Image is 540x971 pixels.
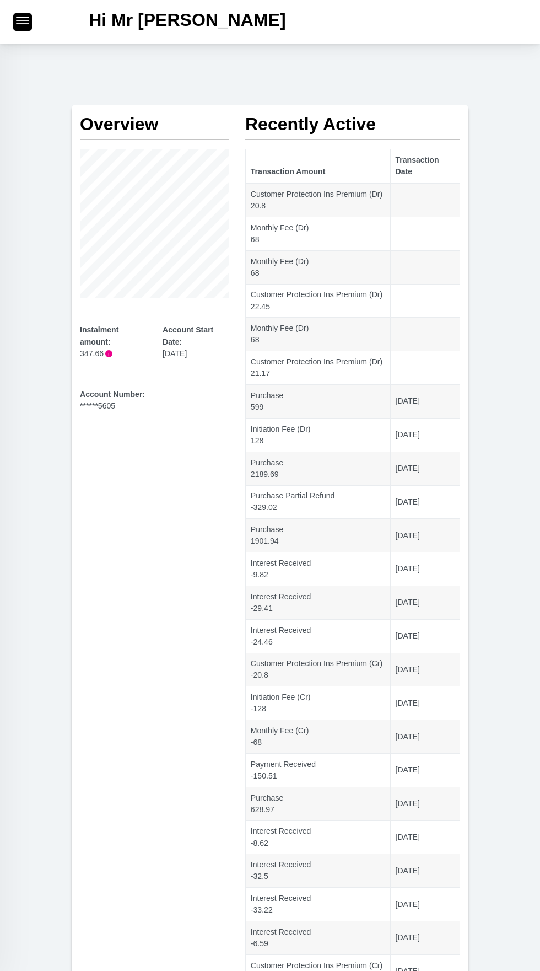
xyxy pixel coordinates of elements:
td: [DATE] [390,653,460,686]
td: Interest Received -33.22 [246,888,391,921]
b: Account Start Date: [163,325,213,346]
td: Monthly Fee (Cr) -68 [246,720,391,754]
td: Interest Received -8.62 [246,820,391,854]
td: [DATE] [390,385,460,419]
td: Purchase Partial Refund -329.02 [246,485,391,519]
div: [DATE] [163,324,229,359]
td: Initiation Fee (Dr) 128 [246,418,391,452]
td: Purchase 599 [246,385,391,419]
td: [DATE] [390,787,460,820]
td: [DATE] [390,418,460,452]
td: Initiation Fee (Cr) -128 [246,686,391,720]
td: [DATE] [390,820,460,854]
td: Interest Received -32.5 [246,854,391,888]
td: Purchase 628.97 [246,787,391,820]
td: [DATE] [390,754,460,787]
td: Interest Received -6.59 [246,921,391,955]
b: Instalment amount: [80,325,118,346]
td: [DATE] [390,854,460,888]
td: Interest Received -29.41 [246,586,391,619]
td: [DATE] [390,586,460,619]
td: [DATE] [390,619,460,653]
td: Interest Received -24.46 [246,619,391,653]
td: Monthly Fee (Dr) 68 [246,318,391,351]
td: [DATE] [390,485,460,519]
p: 347.66 [80,348,146,360]
td: [DATE] [390,452,460,485]
h2: Recently Active [245,105,460,135]
td: [DATE] [390,720,460,754]
h2: Hi Mr [PERSON_NAME] [89,9,285,30]
h2: Overview [80,105,229,135]
td: Payment Received -150.51 [246,754,391,787]
td: [DATE] [390,552,460,586]
span: i [105,350,112,357]
td: Purchase 2189.69 [246,452,391,485]
td: Purchase 1901.94 [246,519,391,552]
th: Transaction Amount [246,149,391,183]
td: Customer Protection Ins Premium (Dr) 21.17 [246,351,391,385]
td: Customer Protection Ins Premium (Cr) -20.8 [246,653,391,686]
td: Customer Protection Ins Premium (Dr) 22.45 [246,284,391,318]
td: [DATE] [390,921,460,955]
td: [DATE] [390,888,460,921]
td: [DATE] [390,519,460,552]
td: Monthly Fee (Dr) 68 [246,250,391,284]
th: Transaction Date [390,149,460,183]
td: [DATE] [390,686,460,720]
td: Interest Received -9.82 [246,552,391,586]
td: Monthly Fee (Dr) 68 [246,217,391,251]
b: Account Number: [80,390,145,399]
td: Customer Protection Ins Premium (Dr) 20.8 [246,183,391,217]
